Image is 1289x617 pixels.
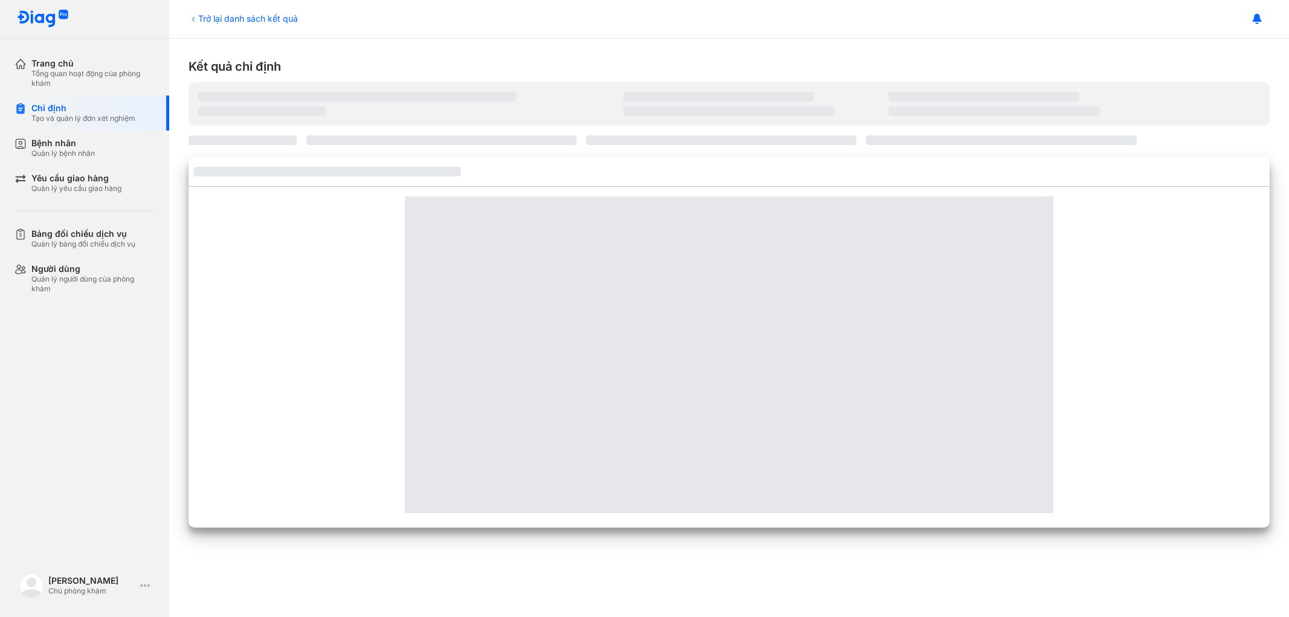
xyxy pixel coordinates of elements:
div: Tạo và quản lý đơn xét nghiệm [31,114,135,123]
div: Chủ phòng khám [48,586,135,596]
div: [PERSON_NAME] [48,575,135,586]
div: Quản lý yêu cầu giao hàng [31,184,121,193]
div: Chỉ định [31,103,135,114]
img: logo [17,10,69,28]
div: Quản lý bệnh nhân [31,149,95,158]
div: Tổng quan hoạt động của phòng khám [31,69,155,88]
div: Quản lý người dùng của phòng khám [31,274,155,294]
div: Trở lại danh sách kết quả [189,12,298,25]
div: Trang chủ [31,58,155,69]
img: logo [19,573,44,598]
div: Bảng đối chiếu dịch vụ [31,228,135,239]
div: Yêu cầu giao hàng [31,173,121,184]
div: Người dùng [31,263,155,274]
div: Kết quả chỉ định [189,58,1270,75]
div: Bệnh nhân [31,138,95,149]
div: Quản lý bảng đối chiếu dịch vụ [31,239,135,249]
